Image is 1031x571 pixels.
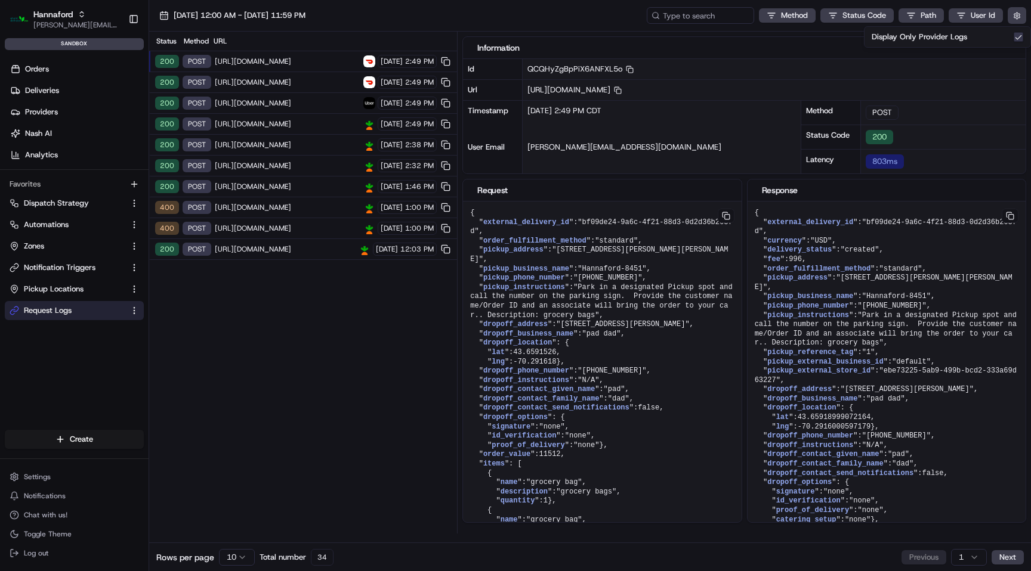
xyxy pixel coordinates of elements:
div: Latency [801,149,861,173]
span: lng [776,423,789,431]
div: Information [477,42,1011,54]
img: Uber [363,97,375,109]
span: 12:03 PM [400,244,434,254]
span: dropoff_address [483,320,548,328]
a: Powered byPylon [84,201,144,211]
div: Favorites [5,175,144,194]
span: "none" [823,488,849,496]
span: "[PHONE_NUMBER]" [578,367,646,375]
span: Method [781,10,808,21]
span: Toggle Theme [24,529,72,539]
span: pickup_business_name [483,265,569,273]
span: dropoff_options [483,413,548,421]
span: Notifications [24,491,66,501]
button: Next [992,550,1024,564]
input: Clear [31,77,197,89]
div: 200 [155,97,179,110]
div: Start new chat [41,114,196,126]
span: pickup_phone_number [483,274,565,282]
button: Request Logs [5,301,144,320]
span: lat [776,413,789,421]
span: false [922,469,944,477]
button: Create [5,430,144,449]
span: "none" [857,506,883,514]
button: Chat with us! [5,507,144,523]
span: dropoff_contact_family_name [483,395,599,403]
span: "[STREET_ADDRESS][PERSON_NAME][PERSON_NAME]" [470,246,728,263]
span: "N/A" [578,376,599,384]
div: Timestamp [463,101,523,137]
span: lat [492,348,505,356]
span: "pad" [604,385,625,393]
span: "grocery bag" [526,516,582,524]
div: Status Code [801,125,861,149]
span: id_verification [492,432,556,440]
button: Automations [5,215,144,234]
div: 💻 [101,174,110,184]
span: dropoff_options [767,478,832,486]
button: [DATE] 12:00 AM - [DATE] 11:59 PM [154,7,311,24]
span: pickup_address [483,246,544,254]
span: 1:00 PM [405,203,434,212]
a: Zones [10,241,125,252]
span: [PERSON_NAME][EMAIL_ADDRESS][DOMAIN_NAME] [33,20,119,30]
span: external_delivery_id [483,218,569,226]
span: [URL][DOMAIN_NAME] [215,77,360,87]
a: Dispatch Strategy [10,198,125,209]
img: Doordash Drive [363,55,375,67]
span: "[STREET_ADDRESS][PERSON_NAME]" [556,320,689,328]
span: "Park in a designated Pickup spot and call the number on the parking sign. Provide the customer n... [470,283,737,319]
span: items [483,460,505,468]
span: Chat with us! [24,510,67,520]
span: "pad dad" [866,395,905,403]
span: Dispatch Strategy [24,198,89,209]
span: "Hannaford-8451" [578,265,646,273]
span: 996 [789,255,802,263]
img: 1736555255976-a54dd68f-1ca7-489b-9aae-adbdc363a1c4 [12,114,33,135]
span: 2:49 PM [405,98,434,108]
span: Analytics [25,150,58,160]
span: [URL][DOMAIN_NAME] [215,98,360,108]
span: currency [767,237,802,245]
span: "none" [849,496,875,505]
div: POST [866,105,899,120]
span: dropoff_phone_number [483,367,569,375]
span: pickup_instructions [483,283,565,291]
span: "[PHONE_NUMBER]" [573,274,642,282]
span: Hannaford [33,8,73,20]
img: Instacart [363,139,375,151]
span: [DATE] [381,161,403,170]
span: [URL][DOMAIN_NAME] [215,182,360,191]
span: [PERSON_NAME][EMAIL_ADDRESS][DOMAIN_NAME] [527,142,721,152]
label: Display Only Provider Logs [872,32,967,42]
span: "[STREET_ADDRESS][PERSON_NAME][PERSON_NAME]" [755,274,1013,291]
span: pickup_business_name [767,292,853,300]
span: "grocery bag" [526,478,582,486]
button: Method [759,8,816,23]
div: 200 [155,117,179,131]
span: "pad" [888,450,909,458]
div: User Email [463,137,523,173]
button: HannafordHannaford[PERSON_NAME][EMAIL_ADDRESS][DOMAIN_NAME] [5,5,124,33]
img: Instacart [363,160,375,172]
span: Request Logs [24,305,72,316]
div: POST [183,138,211,151]
span: [URL][DOMAIN_NAME] [215,57,360,66]
span: 2:49 PM [405,77,434,87]
span: 43.6591526 [513,348,556,356]
img: Instacart [359,243,371,255]
a: Providers [5,103,149,122]
span: proof_of_delivery [776,506,849,514]
span: pickup_phone_number [767,302,849,310]
span: [URL][DOMAIN_NAME] [215,161,360,170]
span: dropoff_contact_family_name [767,460,883,468]
div: post [183,97,211,110]
div: POST [183,243,211,256]
div: 200 [155,159,179,172]
img: Nash [12,12,36,36]
span: [URL][DOMAIN_NAME] [215,119,360,129]
div: [DATE] 2:49 PM CDT [523,101,801,137]
span: [DATE] [376,244,398,254]
button: Toggle Theme [5,526,144,542]
span: [URL][DOMAIN_NAME] [215,224,360,233]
